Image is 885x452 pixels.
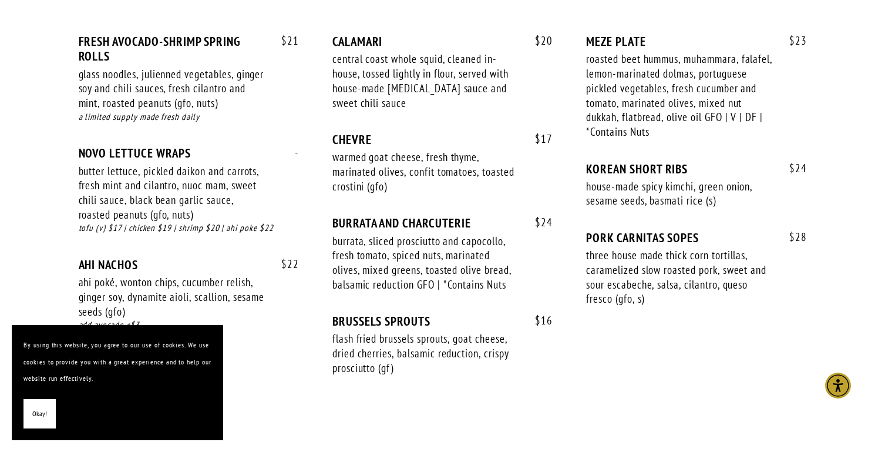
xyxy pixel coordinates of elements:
[32,406,47,423] span: Okay!
[23,399,56,429] button: Okay!
[789,34,795,48] span: $
[79,319,299,332] div: add avocado +$3
[523,216,553,229] span: 24
[79,111,299,124] div: a limited supply made fresh daily
[23,337,211,387] p: By using this website, you agree to our use of cookies. We use cookies to provide you with a grea...
[825,373,851,399] div: Accessibility Menu
[281,257,287,271] span: $
[586,230,806,245] div: PORK CARNITAS SOPES
[523,34,553,48] span: 20
[79,34,299,63] div: FRESH AVOCADO-SHRIMP SPRING ROLLS
[332,34,553,49] div: CALAMARI
[332,150,519,193] div: warmed goat cheese, fresh thyme, marinated olives, confit tomatoes, toasted crostini (gfo)
[79,146,299,160] div: NOVO LETTUCE WRAPS
[586,179,773,208] div: house-made spicy kimchi, green onion, sesame seeds, basmati rice (s)
[281,34,287,48] span: $
[586,52,773,139] div: roasted beet hummus, muhammara, falafel, lemon-marinated dolmas, portuguese pickled vegetables, f...
[586,248,773,306] div: three house made thick corn tortillas, caramelized slow roasted pork, sweet and sour escabeche, s...
[789,161,795,175] span: $
[79,67,265,111] div: glass noodles, julienned vegetables, ginger soy and chili sauces, fresh cilantro and mint, roaste...
[523,314,553,327] span: 16
[332,52,519,110] div: central coast whole squid, cleaned in-house, tossed lightly in flour, served with house-made [MED...
[535,132,541,146] span: $
[789,230,795,244] span: $
[535,215,541,229] span: $
[283,146,299,159] span: -
[79,275,265,319] div: ahi poké, wonton chips, cucumber relish, ginger soy, dynamite aioli, scallion, sesame seeds (gfo)
[523,132,553,146] span: 17
[332,216,553,230] div: BURRATA AND CHARCUTERIE
[332,234,519,292] div: burrata, sliced prosciutto and capocollo, fresh tomato, spiced nuts, marinated olives, mixed gree...
[270,34,299,48] span: 21
[586,162,806,176] div: KOREAN SHORT RIBS
[332,314,553,329] div: BRUSSELS SPROUTS
[535,313,541,327] span: $
[332,332,519,375] div: flash fried brussels sprouts, goat cheese, dried cherries, balsamic reduction, crispy prosciutto ...
[778,162,807,175] span: 24
[332,132,553,147] div: CHEVRE
[79,257,299,272] div: AHI NACHOS
[535,34,541,48] span: $
[79,164,265,222] div: butter lettuce, pickled daikon and carrots, fresh mint and cilantro, nuoc mam, sweet chili sauce,...
[778,34,807,48] span: 23
[270,257,299,271] span: 22
[586,34,806,49] div: MEZE PLATE
[778,230,807,244] span: 28
[79,222,299,235] div: tofu (v) $17 | chicken $19 | shrimp $20 | ahi poke $22
[12,325,223,440] section: Cookie banner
